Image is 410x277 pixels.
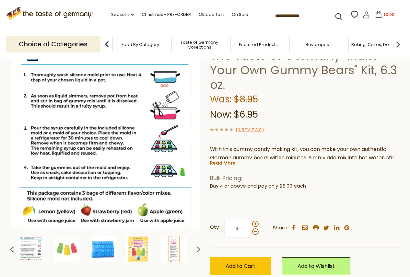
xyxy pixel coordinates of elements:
img: previous arrow [100,38,113,51]
input: Qty: [224,220,251,237]
span: $0.00 [383,12,394,17]
a: Add to Wishlist [282,257,350,275]
h1: Bulk Pricing: [210,175,400,182]
span: $8.95 [234,93,258,106]
a: On Sale [232,11,248,18]
img: The Taste of Germany "Make Your Own Gummy Bears" Kit, 6.3 oz. [18,236,44,262]
span: Add to Cart [226,262,255,270]
a: Baking, Cakes, Desserts [351,42,402,47]
img: next arrow [392,38,404,51]
img: The Taste of Germany "Make Your Own Gummy Bears" Kit, 6.3 oz. [125,236,151,262]
a: Featured Products [239,42,278,47]
label: Now: [210,108,231,121]
a: 0 Reviews [238,127,262,133]
a: Food By Category [122,42,159,47]
li: Buy 4 or above and pay only $8.00 each [210,182,400,190]
a: Seasons [111,11,134,18]
img: The Taste of Germany "Make Your Own Gummy Bears" Kit, 6.3 oz. [90,236,116,262]
img: The Taste of Germany "Make Your Own Gummy Bears" Kit, 6.3 oz. [11,39,200,228]
span: ( ) [236,127,264,133]
span: $6.95 [234,108,258,121]
a: Taste of Germany Collections [173,40,225,50]
a: Beverages [306,42,329,47]
span: With this gummy candy making kit, you can make your own authentic German gummy bears within minut... [210,145,398,170]
h1: The Taste of Germany "Make Your Own Gummy Bears" Kit, 6.3 oz. [210,48,400,92]
img: The Taste of Germany "Make Your Own Gummy Bears" Kit, 6.3 oz. [54,236,80,262]
p: Choice of Categories [6,36,100,52]
a: Oktoberfest [199,11,224,18]
a: Christmas - PRE-ORDER [142,11,191,18]
strong: Qty: [210,223,220,231]
button: Add to Cart [210,257,271,275]
span: Share: [273,224,288,232]
label: Was: [210,93,231,106]
img: The Taste of Germany "Make Your Own Gummy Bears" Kit, 6.3 oz. [161,236,187,262]
a: Read More [210,160,236,166]
button: $0.00 [371,11,399,20]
